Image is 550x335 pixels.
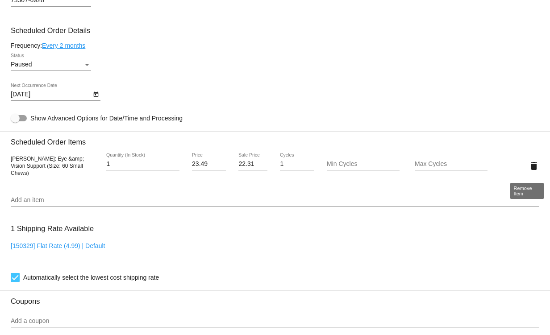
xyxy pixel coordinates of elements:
h3: Coupons [11,290,539,306]
span: Show Advanced Options for Date/Time and Processing [30,114,183,123]
input: Add a coupon [11,318,539,325]
div: Frequency: [11,42,539,49]
input: Next Occurrence Date [11,91,91,98]
input: Sale Price [238,161,267,168]
span: Paused [11,61,32,68]
input: Add an item [11,197,539,204]
button: Open calendar [91,89,100,99]
a: [150329] Flat Rate (4.99) | Default [11,242,105,249]
input: Max Cycles [415,161,487,168]
h3: Scheduled Order Details [11,26,539,35]
a: Every 2 months [42,42,85,49]
span: [PERSON_NAME]: Eye &amp; Vision Support (Size: 60 Small Chews) [11,156,84,176]
mat-select: Status [11,61,91,68]
mat-icon: delete [529,161,539,171]
h3: Scheduled Order Items [11,131,539,146]
input: Cycles [280,161,314,168]
input: Quantity (In Stock) [106,161,179,168]
h3: 1 Shipping Rate Available [11,219,94,238]
input: Price [192,161,226,168]
input: Min Cycles [327,161,400,168]
span: Automatically select the lowest cost shipping rate [23,272,159,283]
